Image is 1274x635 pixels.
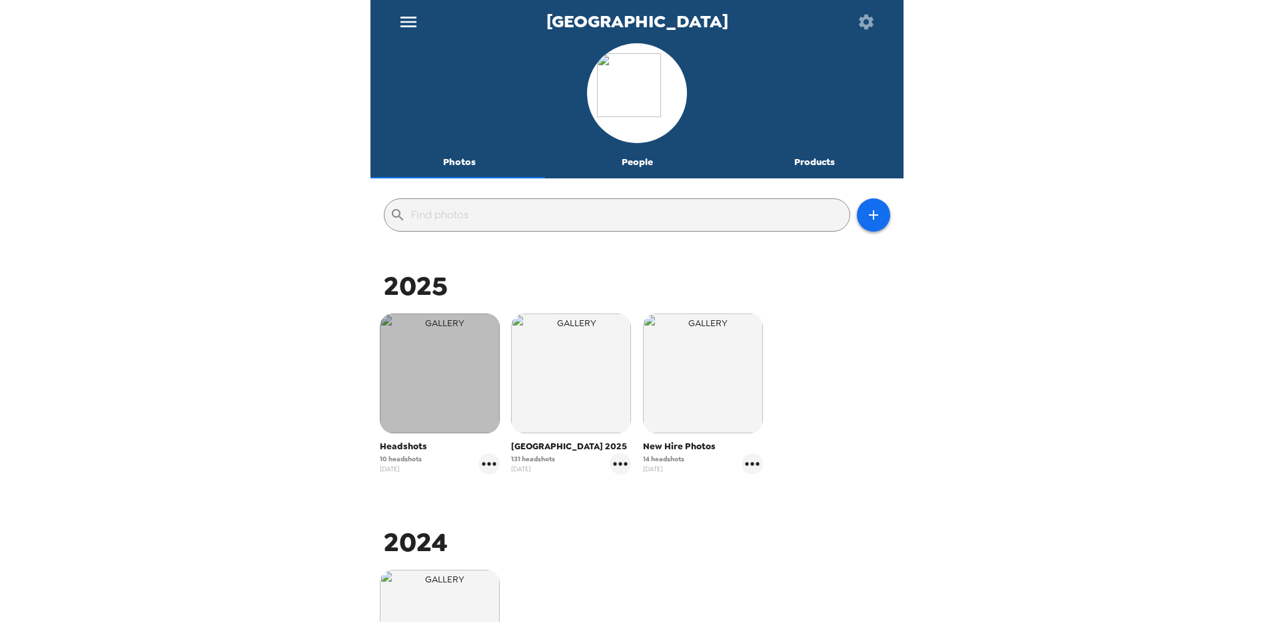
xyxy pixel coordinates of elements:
[380,314,500,433] img: gallery
[511,454,555,464] span: 131 headshots
[643,440,763,453] span: New Hire Photos
[610,453,631,475] button: gallery menu
[643,464,684,474] span: [DATE]
[511,464,555,474] span: [DATE]
[548,146,726,178] button: People
[411,204,844,226] input: Find photos
[380,454,422,464] span: 10 headshots
[380,440,500,453] span: Headshots
[511,440,631,453] span: [GEOGRAPHIC_DATA] 2025
[597,53,677,133] img: org logo
[384,525,448,560] span: 2024
[380,464,422,474] span: [DATE]
[643,454,684,464] span: 14 headshots
[511,314,631,433] img: gallery
[726,146,904,178] button: Products
[384,268,448,304] span: 2025
[643,314,763,433] img: gallery
[546,13,728,31] span: [GEOGRAPHIC_DATA]
[478,453,500,475] button: gallery menu
[742,453,763,475] button: gallery menu
[370,146,548,178] button: Photos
